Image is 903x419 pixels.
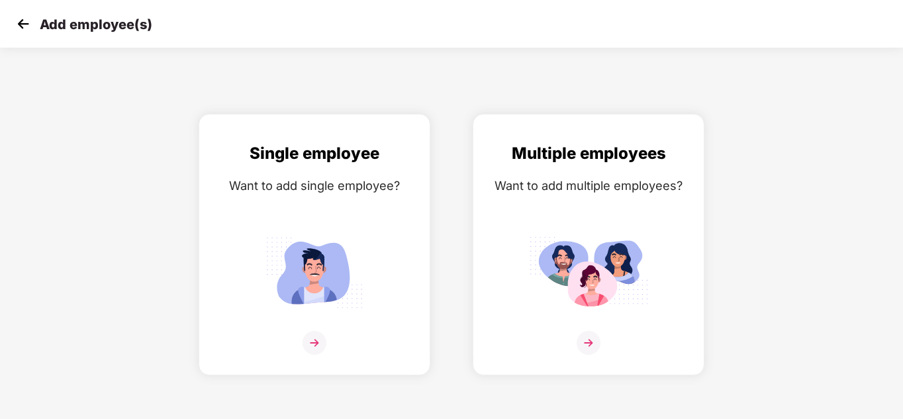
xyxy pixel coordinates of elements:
div: Multiple employees [487,141,690,166]
img: svg+xml;base64,PHN2ZyB4bWxucz0iaHR0cDovL3d3dy53My5vcmcvMjAwMC9zdmciIGlkPSJTaW5nbGVfZW1wbG95ZWUiIH... [255,231,374,314]
p: Add employee(s) [40,17,152,32]
img: svg+xml;base64,PHN2ZyB4bWxucz0iaHR0cDovL3d3dy53My5vcmcvMjAwMC9zdmciIHdpZHRoPSIzNiIgaGVpZ2h0PSIzNi... [577,331,600,355]
div: Want to add single employee? [213,176,416,195]
img: svg+xml;base64,PHN2ZyB4bWxucz0iaHR0cDovL3d3dy53My5vcmcvMjAwMC9zdmciIGlkPSJNdWx0aXBsZV9lbXBsb3llZS... [529,231,648,314]
img: svg+xml;base64,PHN2ZyB4bWxucz0iaHR0cDovL3d3dy53My5vcmcvMjAwMC9zdmciIHdpZHRoPSIzNiIgaGVpZ2h0PSIzNi... [303,331,326,355]
div: Single employee [213,141,416,166]
div: Want to add multiple employees? [487,176,690,195]
img: svg+xml;base64,PHN2ZyB4bWxucz0iaHR0cDovL3d3dy53My5vcmcvMjAwMC9zdmciIHdpZHRoPSIzMCIgaGVpZ2h0PSIzMC... [13,14,33,34]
